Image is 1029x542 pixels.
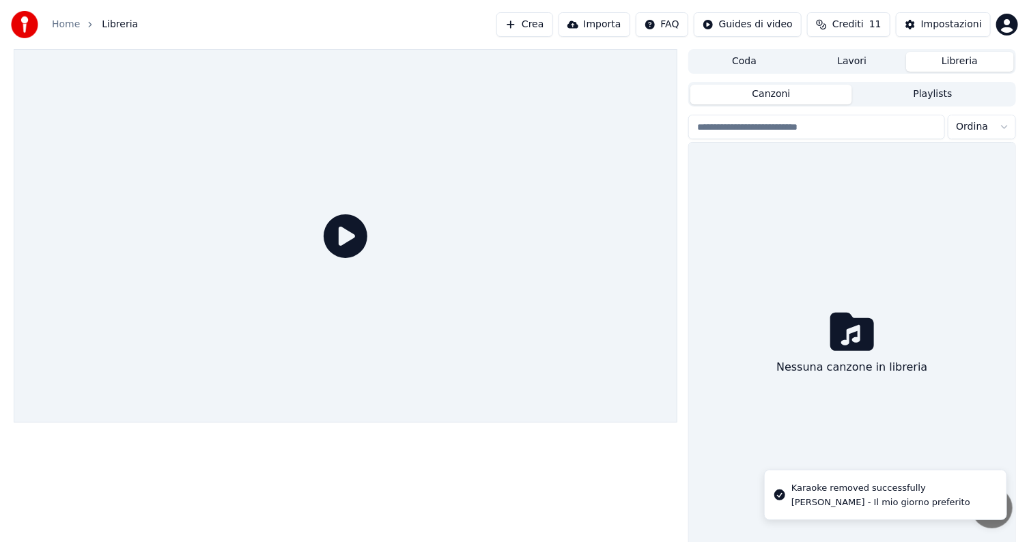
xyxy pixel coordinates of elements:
[690,85,852,104] button: Canzoni
[559,12,630,37] button: Importa
[957,120,989,134] span: Ordina
[771,354,933,381] div: Nessuna canzone in libreria
[690,52,798,72] button: Coda
[52,18,80,31] a: Home
[798,52,906,72] button: Lavori
[694,12,802,37] button: Guides di video
[52,18,138,31] nav: breadcrumb
[791,496,970,509] div: [PERSON_NAME] - Il mio giorno preferito
[807,12,890,37] button: Crediti11
[852,85,1014,104] button: Playlists
[11,11,38,38] img: youka
[832,18,864,31] span: Crediti
[906,52,1014,72] button: Libreria
[921,18,982,31] div: Impostazioni
[869,18,882,31] span: 11
[496,12,552,37] button: Crea
[896,12,991,37] button: Impostazioni
[636,12,688,37] button: FAQ
[102,18,138,31] span: Libreria
[791,481,970,495] div: Karaoke removed successfully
